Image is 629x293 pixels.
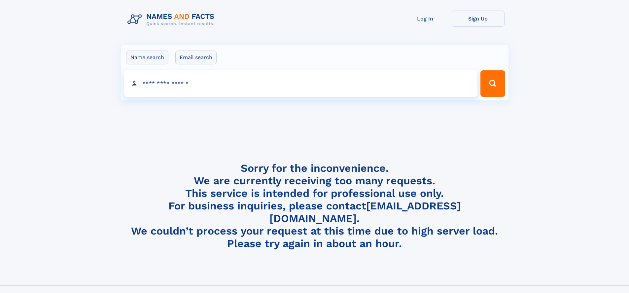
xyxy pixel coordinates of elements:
[452,11,505,27] a: Sign Up
[126,51,168,64] label: Name search
[269,200,461,225] a: [EMAIL_ADDRESS][DOMAIN_NAME]
[480,70,505,97] button: Search Button
[175,51,217,64] label: Email search
[125,162,505,250] h4: Sorry for the inconvenience. We are currently receiving too many requests. This service is intend...
[124,70,478,97] input: search input
[399,11,452,27] a: Log In
[125,11,220,28] img: Logo Names and Facts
